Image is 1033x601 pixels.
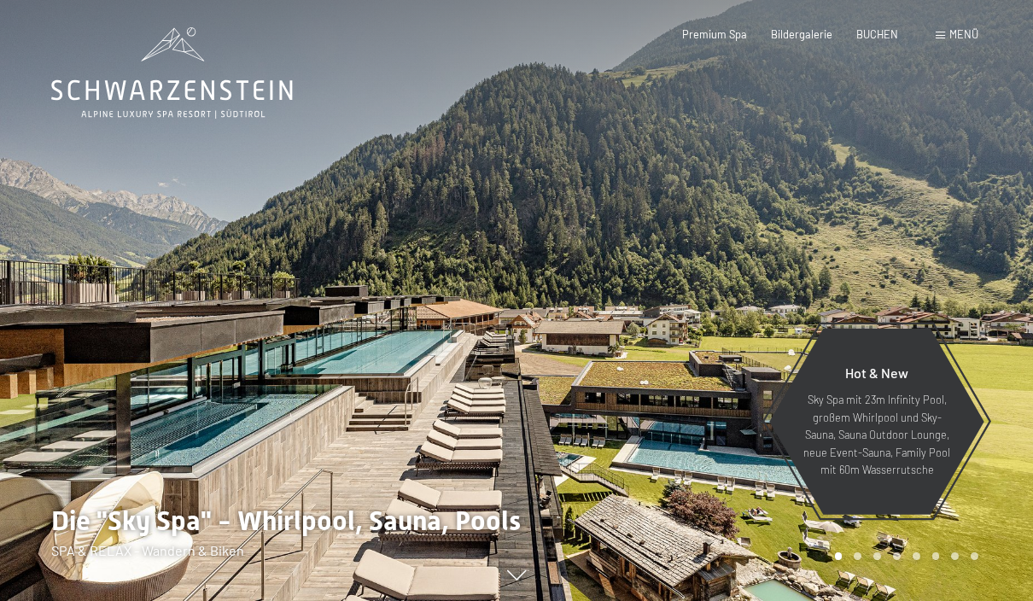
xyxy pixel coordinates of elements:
div: Carousel Page 7 [951,552,959,560]
a: Premium Spa [682,27,747,41]
div: Carousel Page 1 (Current Slide) [835,552,843,560]
div: Carousel Page 6 [932,552,940,560]
div: Carousel Page 3 [873,552,881,560]
a: Bildergalerie [771,27,832,41]
p: Sky Spa mit 23m Infinity Pool, großem Whirlpool und Sky-Sauna, Sauna Outdoor Lounge, neue Event-S... [802,391,951,478]
div: Carousel Page 4 [893,552,901,560]
div: Carousel Page 8 [971,552,978,560]
a: Hot & New Sky Spa mit 23m Infinity Pool, großem Whirlpool und Sky-Sauna, Sauna Outdoor Lounge, ne... [768,328,985,516]
span: Menü [949,27,978,41]
span: Hot & New [845,365,908,381]
div: Carousel Page 5 [913,552,920,560]
div: Carousel Pagination [829,552,978,560]
div: Carousel Page 2 [854,552,861,560]
a: BUCHEN [856,27,898,41]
